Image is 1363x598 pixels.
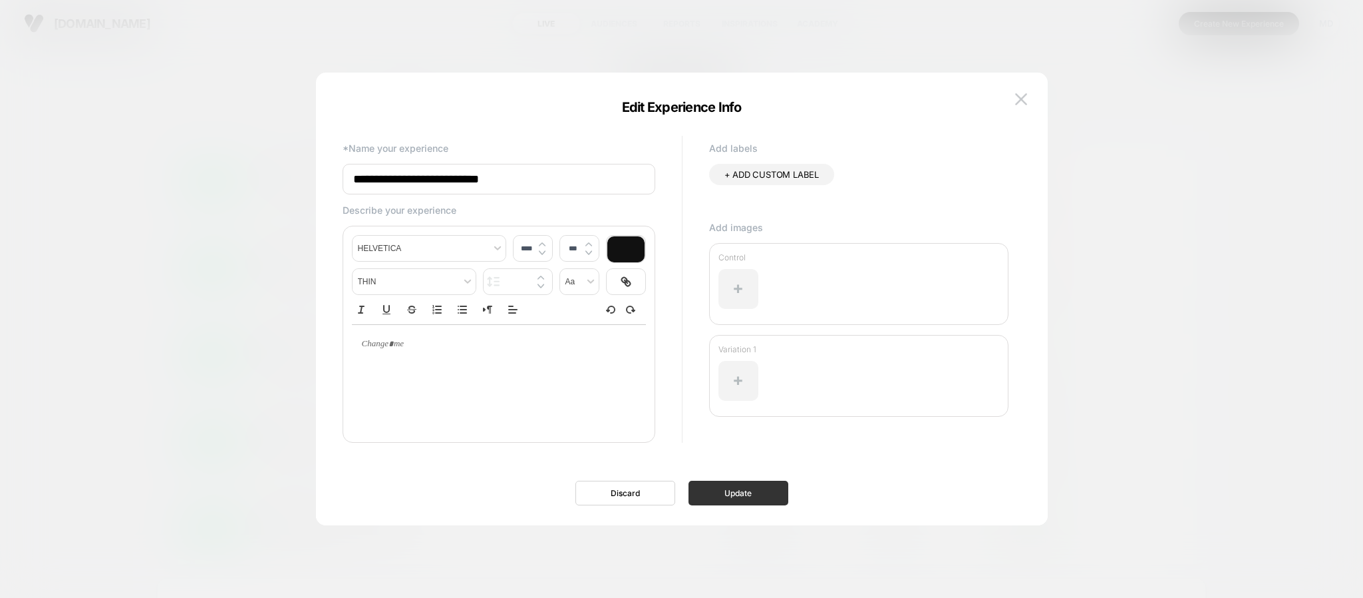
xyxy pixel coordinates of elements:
button: Underline [377,302,396,318]
img: close [1015,93,1027,105]
img: down [537,284,544,289]
span: transform [560,269,599,294]
img: up [539,242,545,247]
img: down [539,250,545,256]
p: Add images [709,222,1008,233]
p: Variation 1 [718,344,999,354]
p: Control [718,252,999,262]
img: down [585,250,592,256]
button: Ordered list [428,302,446,318]
button: Italic [352,302,371,318]
button: Discard [575,481,675,505]
span: Edit Experience Info [622,99,742,115]
button: Update [688,481,788,505]
button: Bullet list [453,302,472,318]
p: Add labels [709,143,1008,154]
span: + ADD CUSTOM LABEL [724,169,819,180]
span: Align [504,302,522,318]
p: Describe your experience [343,204,655,216]
span: font [353,236,506,261]
img: up [537,275,544,280]
span: fontWeight [353,269,476,294]
img: up [585,242,592,247]
img: line height [487,276,500,287]
p: *Name your experience [343,143,655,154]
button: Strike [402,302,421,318]
button: Right to Left [478,302,497,318]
